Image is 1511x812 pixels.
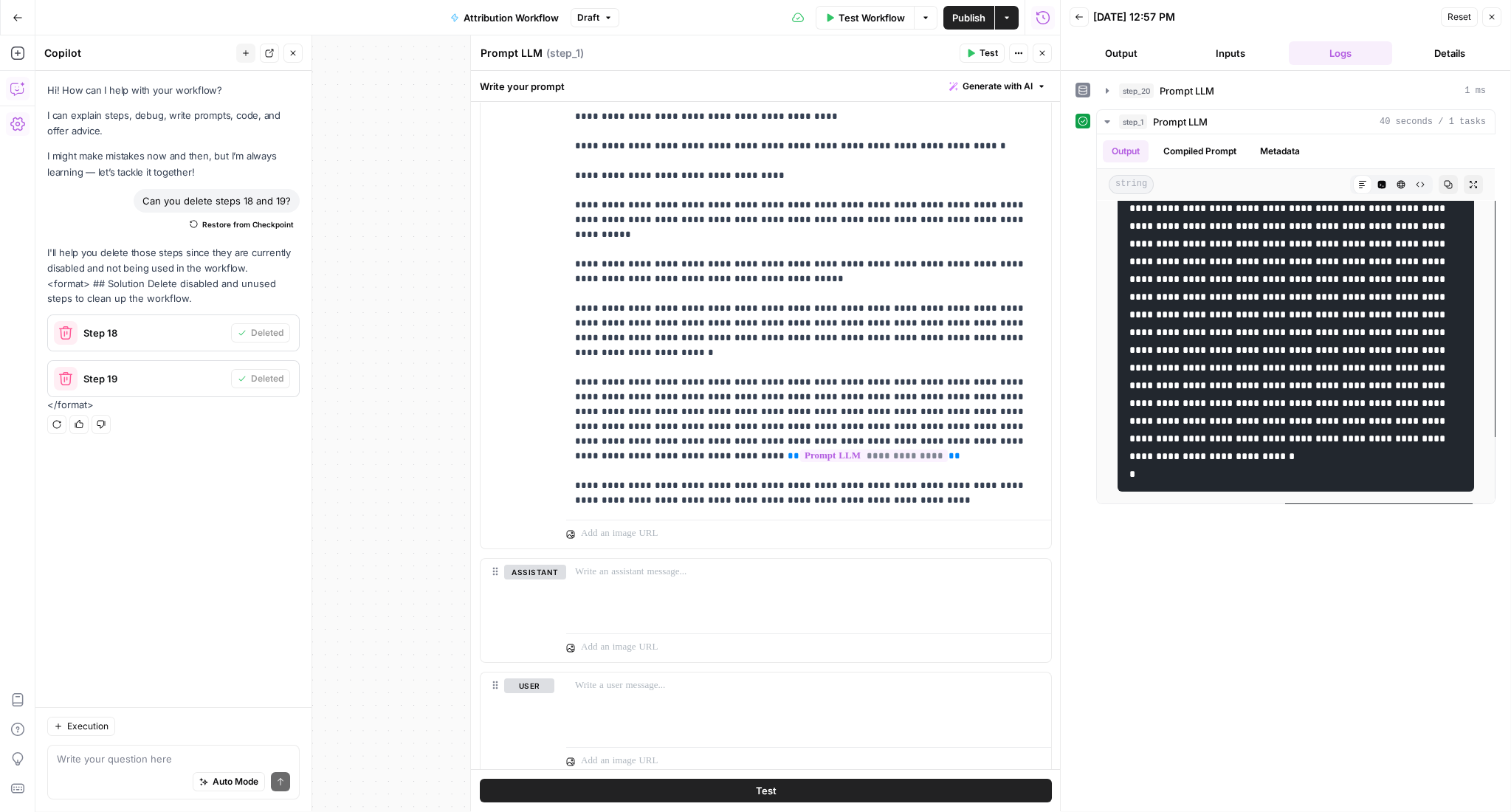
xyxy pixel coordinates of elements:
span: Step 19 [83,371,225,386]
p: Hi! How can I help with your workflow? [47,83,300,98]
button: Deleted [231,323,290,343]
button: Test [960,44,1005,63]
div: Can you delete steps 18 and 19? [134,189,300,213]
button: Execution [47,717,115,736]
span: ( step_1 ) [546,46,584,61]
button: Test Workflow [816,6,914,30]
p: I might make mistakes now and then, but I’m always learning — let’s tackle it together! [47,148,300,179]
button: Generate with AI [943,77,1052,96]
span: Restore from Checkpoint [202,219,294,230]
span: Draft [577,11,599,24]
div: assistant [481,559,554,662]
span: Step 18 [83,326,225,340]
span: Deleted [251,372,283,385]
span: Prompt LLM [1160,83,1214,98]
button: Attribution Workflow [441,6,568,30]
button: 1 ms [1097,79,1495,103]
div: user [481,672,554,776]
span: Auto Mode [213,775,258,788]
span: 1 ms [1464,84,1486,97]
span: Deleted [251,326,283,340]
button: Test [480,779,1052,802]
button: Inputs [1179,41,1282,65]
span: 40 seconds / 1 tasks [1380,115,1486,128]
div: <format> ## Solution Delete disabled and unused steps to clean up the workflow. </format> [47,245,300,412]
p: I can explain steps, debug, write prompts, code, and offer advice. [47,108,300,139]
span: Test [980,47,998,60]
span: string [1109,175,1154,194]
span: Test [755,783,776,798]
span: Reset [1448,10,1471,24]
div: 40 seconds / 1 tasks [1097,134,1495,503]
button: Output [1103,140,1149,162]
div: Write your prompt [471,71,1061,101]
button: assistant [504,565,566,579]
span: Attribution Workflow [464,10,559,25]
button: Draft [571,8,619,27]
button: Metadata [1251,140,1309,162]
textarea: Prompt LLM [481,46,543,61]
button: Publish [943,6,994,30]
span: Prompt LLM [1153,114,1208,129]
span: Generate with AI [963,80,1033,93]
button: Output [1070,41,1173,65]
button: Restore from Checkpoint [184,216,300,233]
button: Compiled Prompt [1154,140,1245,162]
button: 40 seconds / 1 tasks [1097,110,1495,134]
button: Details [1398,41,1501,65]
span: Test Workflow [839,10,905,25]
button: Deleted [231,369,290,388]
button: Reset [1441,7,1478,27]
span: step_20 [1119,83,1154,98]
div: Copilot [44,46,232,61]
button: Auto Mode [193,772,265,791]
span: Execution [67,720,109,733]
button: Logs [1288,41,1391,65]
p: I'll help you delete those steps since they are currently disabled and not being used in the work... [47,245,300,276]
span: Publish [952,10,985,25]
button: user [504,678,554,693]
span: step_1 [1119,114,1147,129]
